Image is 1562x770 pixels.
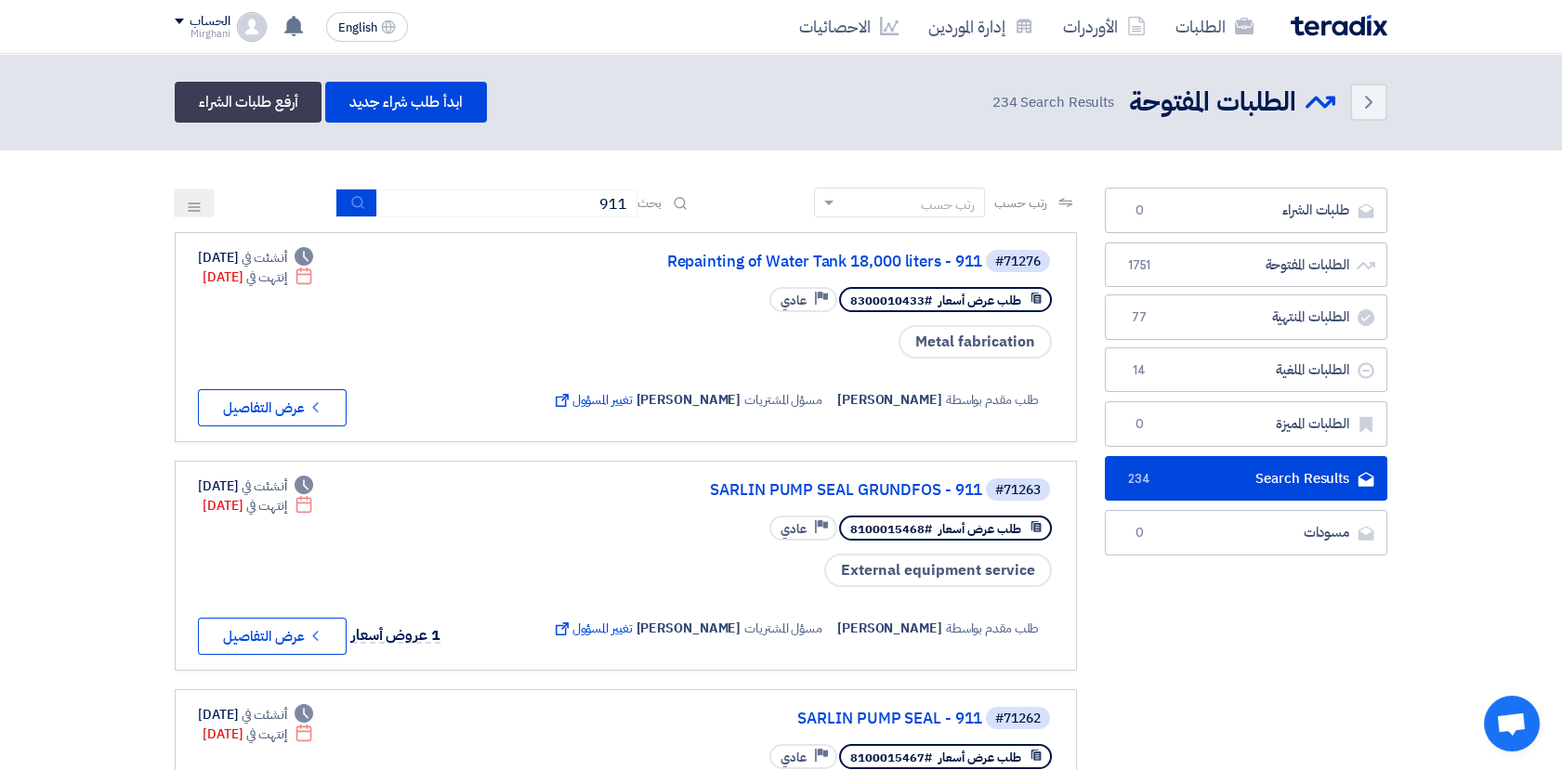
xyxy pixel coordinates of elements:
span: مسؤل المشتريات [744,619,822,638]
span: أنشئت في [242,705,286,724]
div: رتب حسب [921,195,975,215]
span: تغيير المسؤول [552,390,633,410]
a: الطلبات المنتهية77 [1105,294,1387,340]
span: Metal fabrication [899,325,1052,359]
span: 1751 [1128,256,1150,275]
button: عرض التفاصيل [198,389,347,426]
span: أنشئت في [242,248,286,268]
div: #71263 [995,484,1041,497]
div: [DATE] [198,476,313,496]
a: SARLIN PUMP SEAL GRUNDFOS - 911 [610,482,982,499]
img: profile_test.png [237,12,267,42]
span: إنتهت في [246,268,286,287]
button: عرض التفاصيل [198,618,347,655]
a: الاحصائيات [784,5,913,48]
span: رتب حسب [994,193,1047,213]
a: الأوردرات [1048,5,1161,48]
a: ابدأ طلب شراء جديد [325,82,486,123]
div: #71262 [995,712,1041,725]
span: External equipment service [824,554,1052,587]
div: #71276 [995,255,1041,268]
span: 0 [1128,415,1150,434]
span: 234 [992,92,1017,112]
div: Mirghani [175,29,230,39]
span: طلب عرض أسعار [939,520,1021,538]
div: الحساب [190,14,230,30]
a: Repainting of Water Tank 18,000 liters - 911 [610,254,982,270]
div: [DATE] [198,248,313,268]
span: تغيير المسؤول [552,619,633,638]
span: عادي [781,292,807,309]
span: [PERSON_NAME] [636,619,741,638]
span: عادي [781,520,807,538]
input: ابحث بعنوان أو رقم الطلب [377,189,637,217]
span: #8100015467 [850,749,932,766]
a: الطلبات المفتوحة1751 [1105,242,1387,288]
span: بحث [637,193,662,213]
span: 1 عروض أسعار [351,624,440,646]
span: 0 [1128,524,1150,542]
span: طلب عرض أسعار [939,292,1021,309]
span: Search Results [992,92,1114,113]
span: أنشئت في [242,476,286,496]
a: الطلبات المميزة0 [1105,401,1387,447]
a: طلبات الشراء0 [1105,188,1387,233]
div: [DATE] [203,496,313,516]
a: SARLIN PUMP SEAL - 911 [610,711,982,727]
a: Search Results234 [1105,456,1387,502]
span: طلب مقدم بواسطة [946,619,1040,638]
span: عادي [781,749,807,766]
a: الطلبات [1161,5,1268,48]
span: [PERSON_NAME] [837,390,942,410]
span: 234 [1128,470,1150,489]
span: #8100015468 [850,520,932,538]
span: طلب مقدم بواسطة [946,390,1040,410]
span: 14 [1128,361,1150,380]
span: [PERSON_NAME] [636,390,741,410]
a: أرفع طلبات الشراء [175,82,322,123]
button: English [326,12,408,42]
div: [DATE] [203,724,313,744]
span: [PERSON_NAME] [837,619,942,638]
a: Open chat [1484,696,1540,751]
span: English [338,21,377,34]
div: [DATE] [198,705,313,724]
a: إدارة الموردين [913,5,1048,48]
div: [DATE] [203,268,313,287]
span: طلب عرض أسعار [939,749,1021,766]
span: 0 [1128,202,1150,220]
a: الطلبات الملغية14 [1105,347,1387,393]
span: #8300010433 [850,292,932,309]
h2: الطلبات المفتوحة [1129,85,1296,121]
span: 77 [1128,308,1150,327]
img: Teradix logo [1291,15,1387,36]
span: مسؤل المشتريات [744,390,822,410]
span: إنتهت في [246,724,286,744]
a: مسودات0 [1105,510,1387,555]
span: إنتهت في [246,496,286,516]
